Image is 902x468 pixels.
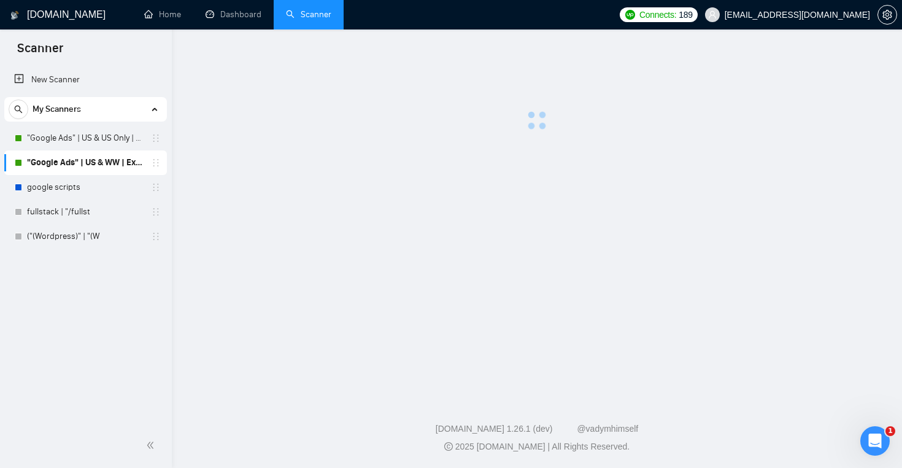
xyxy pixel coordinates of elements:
a: fullstack | "/fullst [27,200,144,224]
span: holder [151,207,161,217]
a: "Google Ads" | US & US Only | Expert [27,126,144,150]
div: 2025 [DOMAIN_NAME] | All Rights Reserved. [182,440,892,453]
span: holder [151,158,161,168]
span: double-left [146,439,158,451]
a: dashboardDashboard [206,9,261,20]
span: copyright [444,442,453,451]
span: holder [151,182,161,192]
a: google scripts [27,175,144,200]
button: search [9,99,28,119]
span: holder [151,232,161,241]
img: upwork-logo.png [625,10,635,20]
a: ("(Wordpress)" | "(W [27,224,144,249]
li: My Scanners [4,97,167,249]
iframe: Intercom live chat [860,426,890,456]
span: My Scanners [33,97,81,122]
a: searchScanner [286,9,331,20]
a: @vadymhimself [577,424,638,434]
span: Scanner [7,39,73,65]
a: homeHome [144,9,181,20]
a: New Scanner [14,68,157,92]
a: [DOMAIN_NAME] 1.26.1 (dev) [436,424,553,434]
a: setting [877,10,897,20]
span: search [9,105,28,114]
img: logo [10,6,19,25]
span: setting [878,10,896,20]
span: 1 [885,426,895,436]
a: "Google Ads" | US & WW | Expert [27,150,144,175]
span: holder [151,133,161,143]
span: 189 [679,8,692,21]
span: Connects: [639,8,676,21]
button: setting [877,5,897,25]
span: user [708,10,717,19]
li: New Scanner [4,68,167,92]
